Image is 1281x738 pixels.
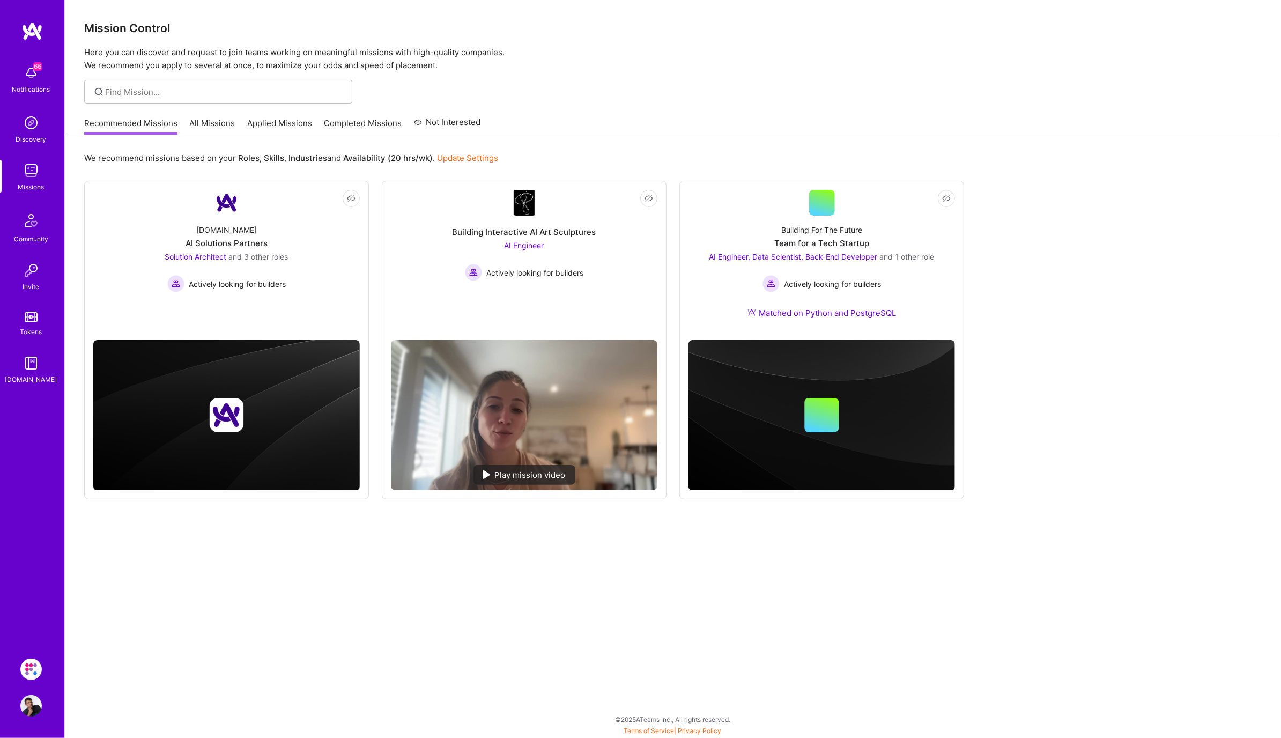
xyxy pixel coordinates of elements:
[186,238,268,249] div: AI Solutions Partners
[437,153,498,163] a: Update Settings
[190,117,235,135] a: All Missions
[347,194,356,203] i: icon EyeClosed
[20,62,42,84] img: bell
[189,278,286,290] span: Actively looking for builders
[414,116,481,135] a: Not Interested
[20,326,42,337] div: Tokens
[624,727,722,735] span: |
[20,160,42,181] img: teamwork
[645,194,653,203] i: icon EyeClosed
[238,153,260,163] b: Roles
[762,275,780,292] img: Actively looking for builders
[688,190,955,331] a: Building For The FutureTeam for a Tech StartupAI Engineer, Data Scientist, Back-End Developer and...
[20,695,42,717] img: User Avatar
[709,252,878,261] span: AI Engineer, Data Scientist, Back-End Developer
[343,153,433,163] b: Availability (20 hrs/wk)
[93,86,105,98] i: icon SearchGrey
[18,181,45,193] div: Missions
[324,117,402,135] a: Completed Missions
[18,208,44,233] img: Community
[486,267,583,278] span: Actively looking for builders
[196,224,257,235] div: [DOMAIN_NAME]
[12,84,50,95] div: Notifications
[84,46,1262,72] p: Here you can discover and request to join teams working on meaningful missions with high-quality ...
[20,112,42,134] img: discovery
[942,194,951,203] i: icon EyeClosed
[18,695,45,717] a: User Avatar
[33,62,42,71] span: 66
[20,352,42,374] img: guide book
[774,238,869,249] div: Team for a Tech Startup
[747,308,756,316] img: Ateam Purple Icon
[210,398,244,432] img: Company logo
[84,152,498,164] p: We recommend missions based on your , , and .
[505,241,544,250] span: AI Engineer
[64,706,1281,733] div: © 2025 ATeams Inc., All rights reserved.
[391,340,657,490] img: No Mission
[483,470,491,479] img: play
[23,281,40,292] div: Invite
[21,21,43,41] img: logo
[84,117,177,135] a: Recommended Missions
[880,252,935,261] span: and 1 other role
[25,312,38,322] img: tokens
[453,226,596,238] div: Building Interactive AI Art Sculptures
[624,727,675,735] a: Terms of Service
[5,374,57,385] div: [DOMAIN_NAME]
[84,21,1262,35] h3: Mission Control
[747,307,896,319] div: Matched on Python and PostgreSQL
[264,153,284,163] b: Skills
[784,278,881,290] span: Actively looking for builders
[391,190,657,331] a: Company LogoBuilding Interactive AI Art SculpturesAI Engineer Actively looking for buildersActive...
[288,153,327,163] b: Industries
[14,233,48,245] div: Community
[688,340,955,491] img: cover
[167,275,184,292] img: Actively looking for builders
[16,134,47,145] div: Discovery
[165,252,227,261] span: Solution Architect
[20,260,42,281] img: Invite
[214,190,240,216] img: Company Logo
[18,659,45,680] a: Evinced: AI-Agents Accessibility Solution
[465,264,482,281] img: Actively looking for builders
[93,340,360,491] img: cover
[20,659,42,680] img: Evinced: AI-Agents Accessibility Solution
[678,727,722,735] a: Privacy Policy
[781,224,862,235] div: Building For The Future
[473,465,575,485] div: Play mission video
[514,190,535,216] img: Company Logo
[229,252,288,261] span: and 3 other roles
[106,86,344,98] input: Find Mission...
[247,117,312,135] a: Applied Missions
[93,190,360,331] a: Company Logo[DOMAIN_NAME]AI Solutions PartnersSolution Architect and 3 other rolesActively lookin...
